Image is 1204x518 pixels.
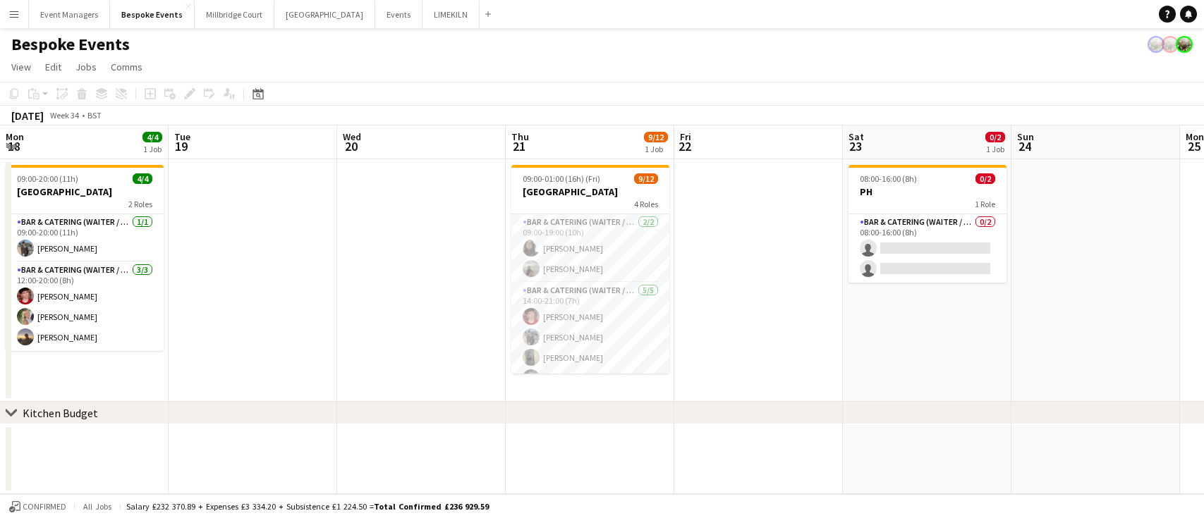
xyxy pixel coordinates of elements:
h1: Bespoke Events [11,34,130,55]
span: 4/4 [133,173,152,184]
span: Sat [849,130,864,143]
span: Jobs [75,61,97,73]
span: 20 [341,138,361,154]
span: Mon [1186,130,1204,143]
span: 4/4 [142,132,162,142]
button: [GEOGRAPHIC_DATA] [274,1,375,28]
app-card-role: Bar & Catering (Waiter / waitress)5/514:00-21:00 (7h)[PERSON_NAME][PERSON_NAME][PERSON_NAME][PERS... [511,283,669,412]
span: 0/2 [975,173,995,184]
span: Tue [174,130,190,143]
button: Millbridge Court [195,1,274,28]
span: 9/12 [634,173,658,184]
span: 24 [1015,138,1034,154]
app-user-avatar: Staffing Manager [1162,36,1179,53]
div: 1 Job [986,144,1004,154]
app-card-role: Bar & Catering (Waiter / waitress)1/109:00-20:00 (11h)[PERSON_NAME] [6,214,164,262]
span: 23 [846,138,864,154]
span: 08:00-16:00 (8h) [860,173,917,184]
h3: PH [849,185,1007,198]
span: 22 [678,138,691,154]
span: 1 Role [975,199,995,209]
div: 1 Job [143,144,162,154]
span: 21 [509,138,529,154]
span: 9/12 [644,132,668,142]
app-card-role: Bar & Catering (Waiter / waitress)2/209:00-19:00 (10h)[PERSON_NAME][PERSON_NAME] [511,214,669,283]
a: Comms [105,58,148,76]
span: Mon [6,130,24,143]
button: LIMEKILN [422,1,480,28]
span: All jobs [80,501,114,512]
span: Comms [111,61,142,73]
a: Edit [39,58,67,76]
span: 18 [4,138,24,154]
app-job-card: 09:00-20:00 (11h)4/4[GEOGRAPHIC_DATA]2 RolesBar & Catering (Waiter / waitress)1/109:00-20:00 (11h... [6,165,164,351]
h3: [GEOGRAPHIC_DATA] [511,185,669,198]
span: 25 [1184,138,1204,154]
button: Events [375,1,422,28]
app-card-role: Bar & Catering (Waiter / waitress)0/208:00-16:00 (8h) [849,214,1007,283]
span: Fri [680,130,691,143]
span: 09:00-01:00 (16h) (Fri) [523,173,600,184]
div: [DATE] [11,109,44,123]
span: Total Confirmed £236 929.59 [374,501,489,512]
div: BST [87,110,102,121]
div: Kitchen Budget [23,406,98,420]
a: Jobs [70,58,102,76]
div: Salary £232 370.89 + Expenses £3 334.20 + Subsistence £1 224.50 = [126,501,489,512]
app-user-avatar: Staffing Manager [1176,36,1193,53]
span: 2 Roles [128,199,152,209]
button: Bespoke Events [110,1,195,28]
span: Wed [343,130,361,143]
span: View [11,61,31,73]
app-job-card: 08:00-16:00 (8h)0/2PH1 RoleBar & Catering (Waiter / waitress)0/208:00-16:00 (8h) [849,165,1007,283]
span: Week 34 [47,110,82,121]
span: Sun [1017,130,1034,143]
span: Edit [45,61,61,73]
span: 4 Roles [634,199,658,209]
span: 19 [172,138,190,154]
app-card-role: Bar & Catering (Waiter / waitress)3/312:00-20:00 (8h)[PERSON_NAME][PERSON_NAME][PERSON_NAME] [6,262,164,351]
button: Event Managers [29,1,110,28]
div: 1 Job [645,144,667,154]
app-user-avatar: Staffing Manager [1148,36,1165,53]
button: Confirmed [7,499,68,514]
span: 0/2 [985,132,1005,142]
span: Confirmed [23,502,66,512]
h3: [GEOGRAPHIC_DATA] [6,185,164,198]
app-job-card: 09:00-01:00 (16h) (Fri)9/12[GEOGRAPHIC_DATA]4 RolesBar & Catering (Waiter / waitress)2/209:00-19:... [511,165,669,374]
a: View [6,58,37,76]
span: Thu [511,130,529,143]
span: 09:00-20:00 (11h) [17,173,78,184]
